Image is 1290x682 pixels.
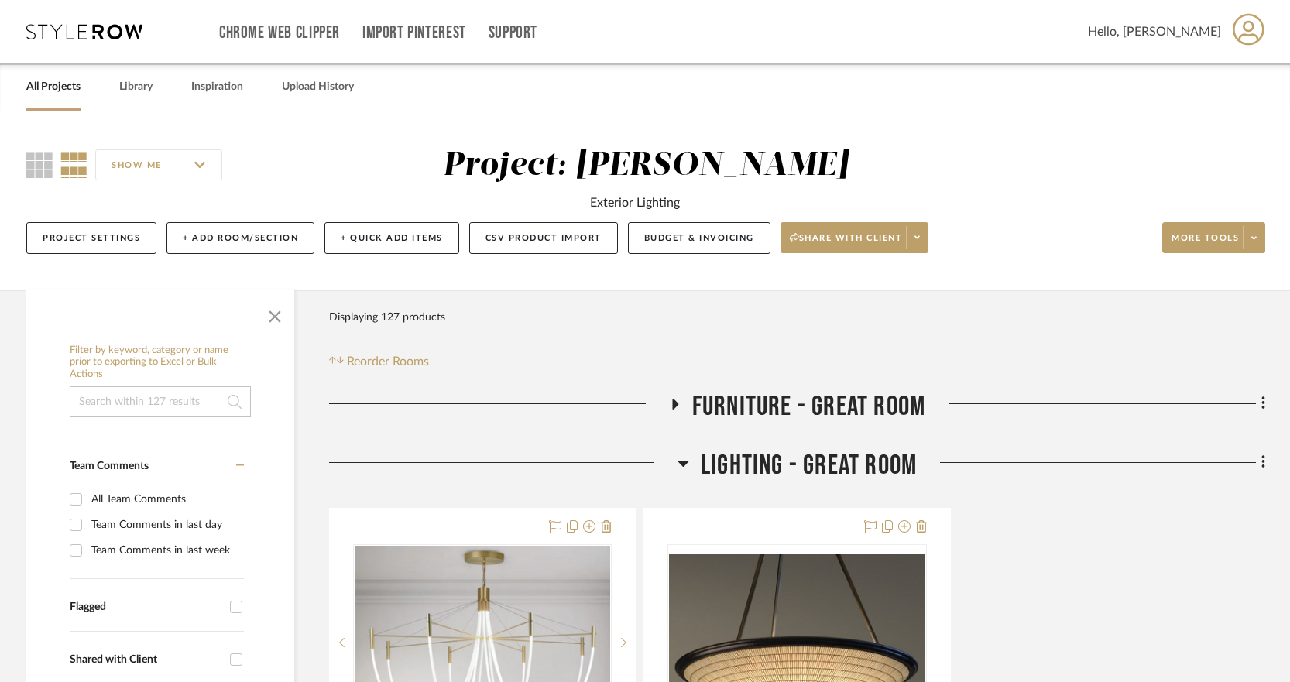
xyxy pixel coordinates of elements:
[70,653,222,667] div: Shared with Client
[692,390,925,423] span: FURNITURE - GREAT ROOM
[191,77,243,98] a: Inspiration
[781,222,929,253] button: Share with client
[701,449,917,482] span: LIGHTING - GREAT ROOM
[282,77,354,98] a: Upload History
[443,149,849,182] div: Project: [PERSON_NAME]
[790,232,903,255] span: Share with client
[91,487,240,512] div: All Team Comments
[259,298,290,329] button: Close
[91,512,240,537] div: Team Comments in last day
[489,26,537,39] a: Support
[26,222,156,254] button: Project Settings
[1172,232,1239,255] span: More tools
[70,386,251,417] input: Search within 127 results
[329,352,429,371] button: Reorder Rooms
[1088,22,1221,41] span: Hello, [PERSON_NAME]
[329,302,445,333] div: Displaying 127 products
[590,194,680,212] div: Exterior Lighting
[70,461,149,471] span: Team Comments
[324,222,459,254] button: + Quick Add Items
[469,222,618,254] button: CSV Product Import
[70,601,222,614] div: Flagged
[70,344,251,381] h6: Filter by keyword, category or name prior to exporting to Excel or Bulk Actions
[1162,222,1265,253] button: More tools
[166,222,314,254] button: + Add Room/Section
[26,77,81,98] a: All Projects
[91,538,240,563] div: Team Comments in last week
[219,26,340,39] a: Chrome Web Clipper
[362,26,466,39] a: Import Pinterest
[347,352,429,371] span: Reorder Rooms
[119,77,153,98] a: Library
[628,222,770,254] button: Budget & Invoicing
